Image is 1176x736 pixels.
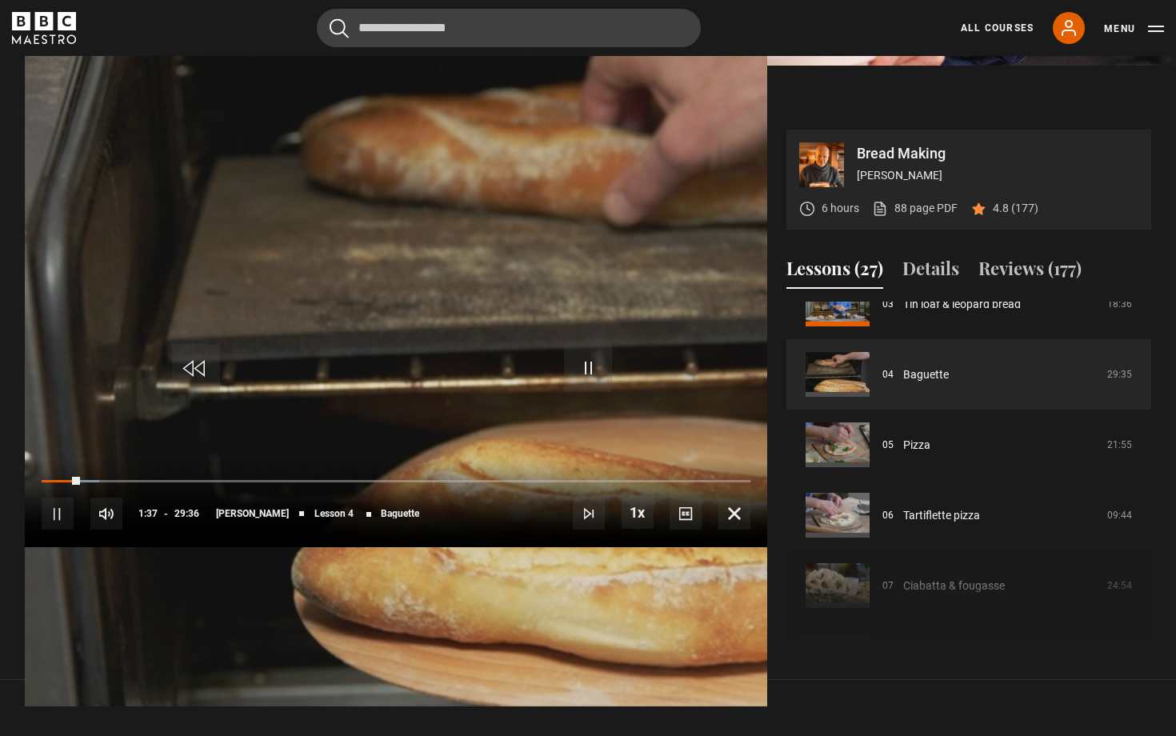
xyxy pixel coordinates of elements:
[903,296,1021,313] a: Tin loaf & leopard bread
[164,508,168,519] span: -
[902,255,959,289] button: Details
[857,146,1138,161] p: Bread Making
[786,255,883,289] button: Lessons (27)
[872,200,958,217] a: 88 page PDF
[903,507,980,524] a: Tartiflette pizza
[993,200,1038,217] p: 4.8 (177)
[978,255,1082,289] button: Reviews (177)
[903,437,930,454] a: Pizza
[216,509,289,518] span: [PERSON_NAME]
[330,18,349,38] button: Submit the search query
[822,200,859,217] p: 6 hours
[670,498,702,530] button: Captions
[12,12,76,44] svg: BBC Maestro
[42,498,74,530] button: Pause
[622,497,654,529] button: Playback Rate
[961,21,1034,35] a: All Courses
[174,499,199,528] span: 29:36
[25,130,767,547] video-js: Video Player
[1104,21,1164,37] button: Toggle navigation
[138,499,158,528] span: 1:37
[42,480,750,483] div: Progress Bar
[90,498,122,530] button: Mute
[857,167,1138,184] p: [PERSON_NAME]
[381,509,419,518] span: Baguette
[903,366,949,383] a: Baguette
[317,9,701,47] input: Search
[573,498,605,530] button: Next Lesson
[314,509,354,518] span: Lesson 4
[718,498,750,530] button: Fullscreen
